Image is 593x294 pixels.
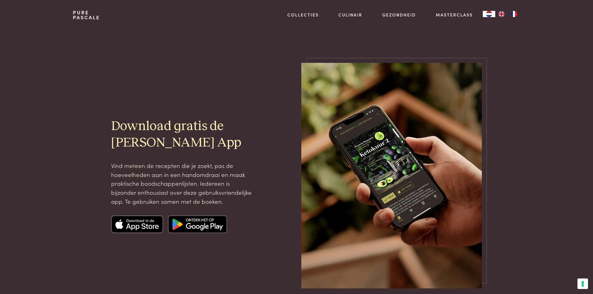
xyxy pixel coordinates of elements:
div: Language [483,11,495,17]
img: iPhone Mockup 15 [301,63,482,288]
p: Vind meteen de recepten die je zoekt, pas de hoeveelheden aan in een handomdraai en maak praktisc... [111,161,254,206]
ul: Language list [495,11,520,17]
a: Culinair [338,12,362,18]
img: Google app store [168,216,227,233]
button: Uw voorkeuren voor toestemming voor trackingtechnologieën [577,278,588,289]
a: Gezondheid [382,12,416,18]
a: Collecties [287,12,319,18]
a: Masterclass [436,12,473,18]
a: FR [508,11,520,17]
img: Apple app store [111,216,163,233]
a: PurePascale [73,10,100,20]
a: NL [483,11,495,17]
a: EN [495,11,508,17]
h2: Download gratis de [PERSON_NAME] App [111,118,254,151]
aside: Language selected: Nederlands [483,11,520,17]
